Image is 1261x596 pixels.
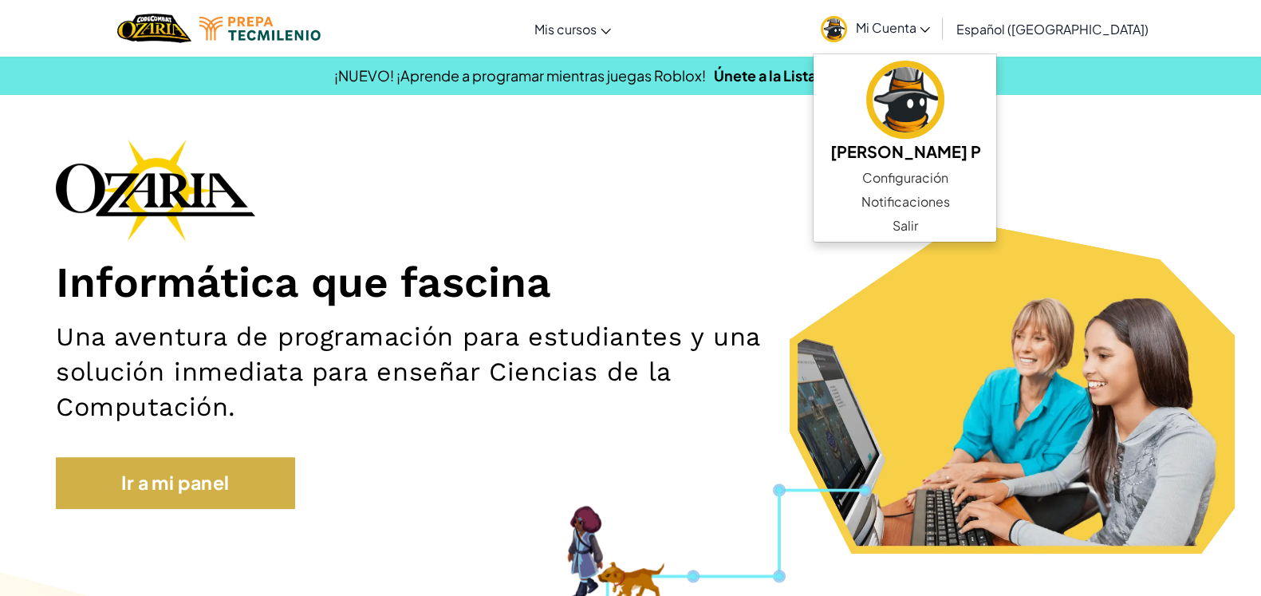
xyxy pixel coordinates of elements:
[814,58,996,166] a: [PERSON_NAME] P
[199,17,321,41] img: Tecmilenio logo
[714,66,927,85] a: Únete a la Lista de Espera Beta.
[956,21,1148,37] span: Español ([GEOGRAPHIC_DATA])
[866,61,944,139] img: avatar
[814,166,996,190] a: Configuración
[117,12,191,45] a: Ozaria by CodeCombat logo
[56,257,1205,309] h1: Informática que fascina
[56,320,826,425] h2: Una aventura de programación para estudiantes y una solución inmediata para enseñar Ciencias de l...
[534,21,597,37] span: Mis cursos
[813,3,938,53] a: Mi Cuenta
[861,192,949,211] span: Notificaciones
[526,7,619,50] a: Mis cursos
[948,7,1156,50] a: Español ([GEOGRAPHIC_DATA])
[821,16,847,42] img: avatar
[855,19,930,36] span: Mi Cuenta
[117,12,191,45] img: Home
[830,139,980,164] h5: [PERSON_NAME] P
[56,139,255,241] img: Ozaria branding logo
[56,457,295,509] a: Ir a mi panel
[334,66,706,85] span: ¡NUEVO! ¡Aprende a programar mientras juegas Roblox!
[814,190,996,214] a: Notificaciones
[814,214,996,238] a: Salir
